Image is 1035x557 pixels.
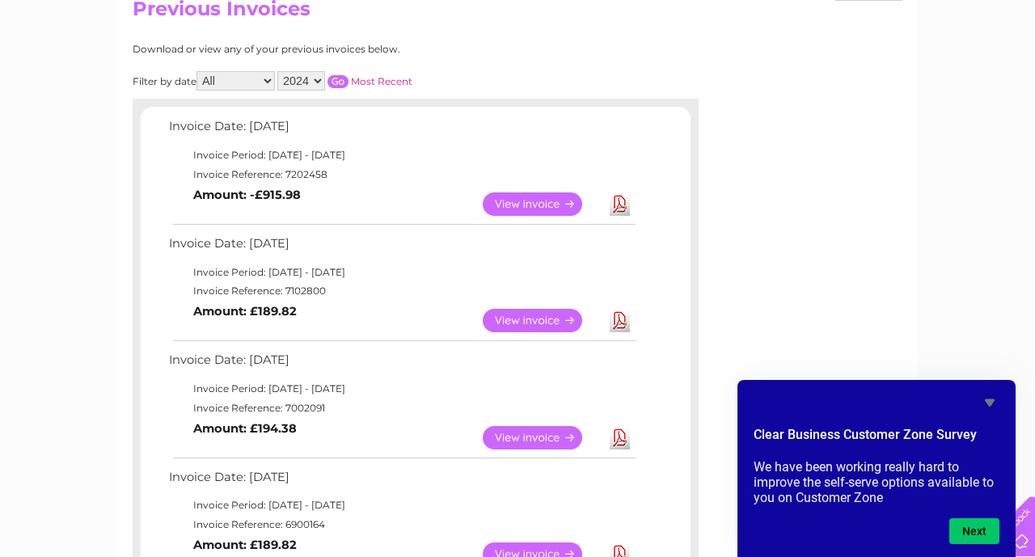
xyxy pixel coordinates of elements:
td: Invoice Period: [DATE] - [DATE] [165,379,638,399]
a: Blog [894,69,918,81]
a: Energy [791,69,826,81]
td: Invoice Reference: 7002091 [165,399,638,418]
img: logo.png [36,42,119,91]
b: Amount: £194.38 [193,421,297,436]
a: Contact [927,69,967,81]
td: Invoice Reference: 6900164 [165,515,638,534]
td: Invoice Reference: 7102800 [165,281,638,301]
a: Download [610,309,630,332]
a: Water [750,69,781,81]
button: Next question [949,518,999,544]
td: Invoice Date: [DATE] [165,349,638,379]
a: Telecoms [836,69,885,81]
div: Clear Business is a trading name of Verastar Limited (registered in [GEOGRAPHIC_DATA] No. 3667643... [137,9,901,78]
a: Log out [982,69,1020,81]
div: Download or view any of your previous invoices below. [133,44,557,55]
a: Download [610,426,630,449]
b: Amount: -£915.98 [193,188,301,202]
b: Amount: £189.82 [193,304,297,319]
td: Invoice Period: [DATE] - [DATE] [165,263,638,282]
a: 0333 014 3131 [730,8,842,28]
td: Invoice Date: [DATE] [165,233,638,263]
a: View [483,426,602,449]
td: Invoice Date: [DATE] [165,116,638,146]
td: Invoice Reference: 7202458 [165,165,638,184]
a: Download [610,192,630,216]
a: View [483,309,602,332]
h2: Clear Business Customer Zone Survey [754,425,999,453]
button: Hide survey [980,393,999,412]
td: Invoice Period: [DATE] - [DATE] [165,146,638,165]
div: Clear Business Customer Zone Survey [754,393,999,544]
td: Invoice Period: [DATE] - [DATE] [165,496,638,515]
b: Amount: £189.82 [193,538,297,552]
div: Filter by date [133,71,557,91]
a: Most Recent [351,75,412,87]
td: Invoice Date: [DATE] [165,466,638,496]
p: We have been working really hard to improve the self-serve options available to you on Customer Zone [754,459,999,505]
a: View [483,192,602,216]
